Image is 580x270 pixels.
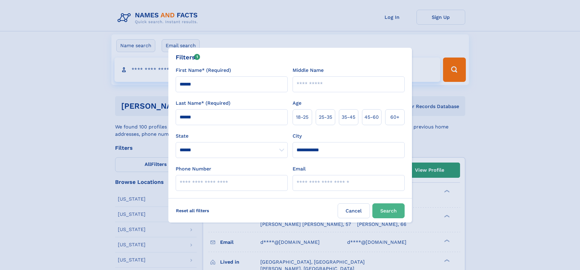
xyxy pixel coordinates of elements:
[364,114,379,121] span: 45‑60
[372,203,405,218] button: Search
[319,114,332,121] span: 25‑35
[293,67,324,74] label: Middle Name
[176,53,200,62] div: Filters
[342,114,355,121] span: 35‑45
[176,165,211,173] label: Phone Number
[176,132,288,140] label: State
[172,203,213,218] label: Reset all filters
[293,132,302,140] label: City
[296,114,308,121] span: 18‑25
[293,165,306,173] label: Email
[338,203,370,218] label: Cancel
[176,67,231,74] label: First Name* (Required)
[293,100,301,107] label: Age
[390,114,399,121] span: 60+
[176,100,230,107] label: Last Name* (Required)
